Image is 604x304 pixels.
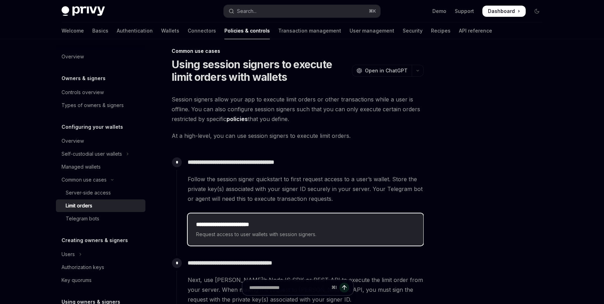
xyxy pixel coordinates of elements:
div: Common use cases [172,48,424,55]
a: Dashboard [482,6,526,17]
a: Managed wallets [56,161,145,173]
a: Authorization keys [56,261,145,274]
button: Toggle Users section [56,248,145,261]
a: Policies & controls [224,22,270,39]
h5: Creating owners & signers [62,236,128,245]
a: Authentication [117,22,153,39]
button: Open search [224,5,380,17]
button: Toggle Common use cases section [56,174,145,186]
button: Toggle dark mode [531,6,542,17]
button: Send message [339,283,349,292]
div: Managed wallets [62,163,101,171]
h5: Owners & signers [62,74,106,83]
div: Types of owners & signers [62,101,124,109]
a: Server-side access [56,186,145,199]
span: Open in ChatGPT [365,67,408,74]
h5: Configuring your wallets [62,123,123,131]
a: Demo [432,8,446,15]
a: Connectors [188,22,216,39]
a: Recipes [431,22,451,39]
a: Key quorums [56,274,145,287]
div: Limit orders [66,202,92,210]
a: User management [350,22,394,39]
a: Wallets [161,22,179,39]
a: Basics [92,22,108,39]
span: Follow the session signer quickstart to first request access to a user’s wallet. Store the privat... [188,174,423,204]
div: Common use cases [62,176,107,184]
a: Welcome [62,22,84,39]
input: Ask a question... [249,280,329,295]
div: Overview [62,52,84,61]
span: Request access to user wallets with session signers. [196,230,415,239]
div: Telegram bots [66,214,99,223]
div: Overview [62,137,84,145]
div: Authorization keys [62,263,104,271]
a: Controls overview [56,86,145,99]
a: Telegram bots [56,212,145,225]
div: Key quorums [62,276,92,284]
a: Support [455,8,474,15]
button: Open in ChatGPT [352,65,412,77]
a: Limit orders [56,199,145,212]
a: API reference [459,22,492,39]
span: At a high-level, you can use session signers to execute limit orders. [172,131,424,141]
div: Search... [237,7,257,15]
a: Security [403,22,423,39]
button: Toggle Self-custodial user wallets section [56,148,145,160]
h1: Using session signers to execute limit orders with wallets [172,58,349,83]
div: Self-custodial user wallets [62,150,122,158]
a: Overview [56,50,145,63]
a: policies [226,115,248,123]
span: Dashboard [488,8,515,15]
span: ⌘ K [369,8,376,14]
span: Session signers allow your app to execute limit orders or other transactions while a user is offl... [172,94,424,124]
div: Users [62,250,75,259]
a: Overview [56,135,145,147]
a: Transaction management [278,22,341,39]
div: Controls overview [62,88,104,97]
img: dark logo [62,6,105,16]
div: Server-side access [66,189,111,197]
a: Types of owners & signers [56,99,145,112]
